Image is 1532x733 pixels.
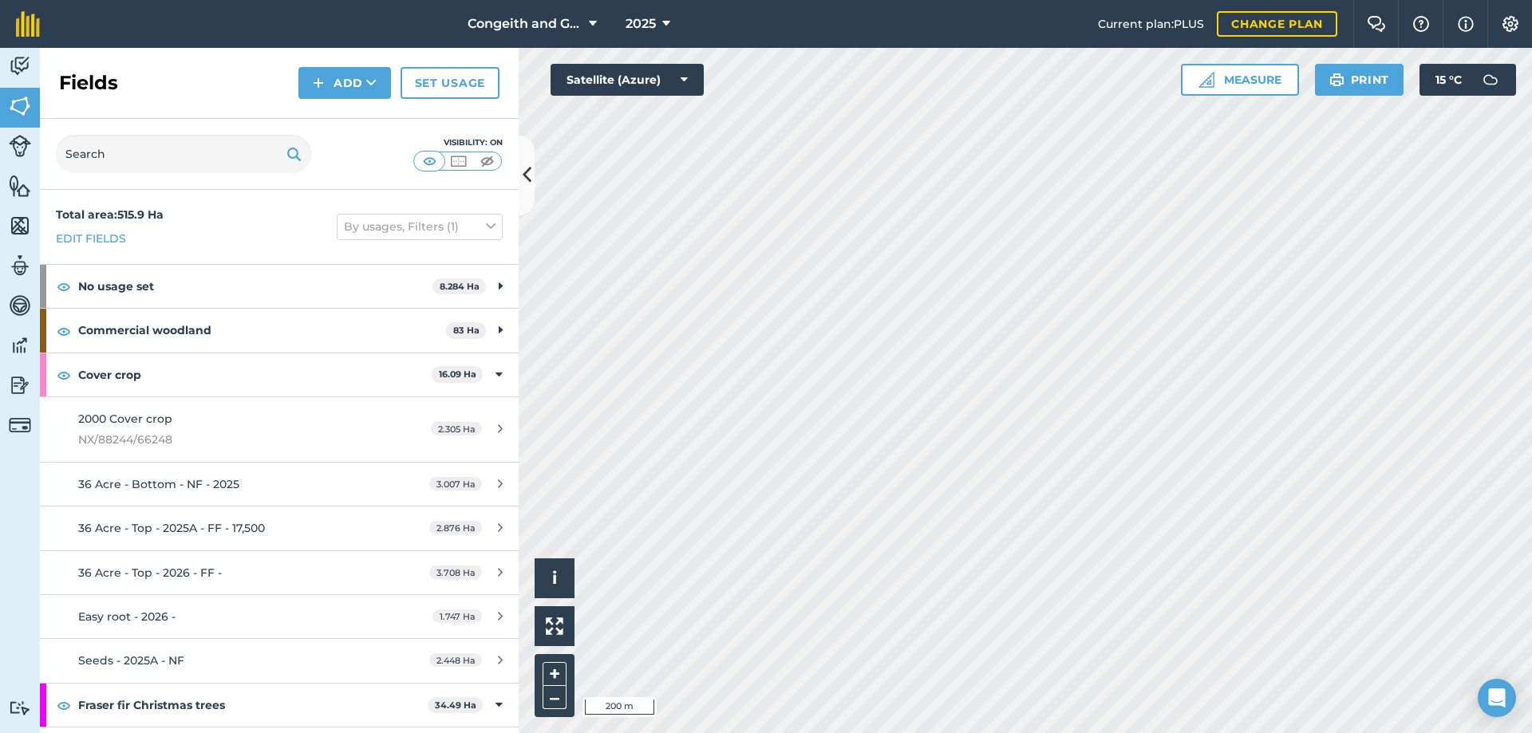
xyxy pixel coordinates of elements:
img: Four arrows, one pointing top left, one top right, one bottom right and the last bottom left [546,617,563,635]
img: svg+xml;base64,PHN2ZyB4bWxucz0iaHR0cDovL3d3dy53My5vcmcvMjAwMC9zdmciIHdpZHRoPSIxOSIgaGVpZ2h0PSIyNC... [1329,70,1344,89]
img: svg+xml;base64,PHN2ZyB4bWxucz0iaHR0cDovL3d3dy53My5vcmcvMjAwMC9zdmciIHdpZHRoPSIxOCIgaGVpZ2h0PSIyNC... [57,321,71,341]
span: 36 Acre - Top - 2026 - FF - [78,566,222,580]
a: Easy root - 2026 -1.747 Ha [40,595,519,638]
button: Satellite (Azure) [551,64,704,96]
span: NX/88244/66248 [78,431,378,448]
a: Seeds - 2025A - NF2.448 Ha [40,639,519,682]
button: Measure [1181,64,1299,96]
img: svg+xml;base64,PD94bWwgdmVyc2lvbj0iMS4wIiBlbmNvZGluZz0idXRmLTgiPz4KPCEtLSBHZW5lcmF0b3I6IEFkb2JlIE... [9,135,31,157]
h2: Fields [59,70,118,96]
img: svg+xml;base64,PHN2ZyB4bWxucz0iaHR0cDovL3d3dy53My5vcmcvMjAwMC9zdmciIHdpZHRoPSI1MCIgaGVpZ2h0PSI0MC... [477,153,497,169]
img: svg+xml;base64,PHN2ZyB4bWxucz0iaHR0cDovL3d3dy53My5vcmcvMjAwMC9zdmciIHdpZHRoPSI1MCIgaGVpZ2h0PSI0MC... [448,153,468,169]
button: – [543,686,567,709]
span: Congeith and Glaisters [468,14,582,33]
img: svg+xml;base64,PHN2ZyB4bWxucz0iaHR0cDovL3d3dy53My5vcmcvMjAwMC9zdmciIHdpZHRoPSI1NiIgaGVpZ2h0PSI2MC... [9,174,31,198]
span: Seeds - 2025A - NF [78,653,184,668]
a: Edit fields [56,230,126,247]
strong: Commercial woodland [78,309,446,352]
a: 36 Acre - Bottom - NF - 20253.007 Ha [40,463,519,506]
img: svg+xml;base64,PD94bWwgdmVyc2lvbj0iMS4wIiBlbmNvZGluZz0idXRmLTgiPz4KPCEtLSBHZW5lcmF0b3I6IEFkb2JlIE... [9,414,31,436]
img: svg+xml;base64,PHN2ZyB4bWxucz0iaHR0cDovL3d3dy53My5vcmcvMjAwMC9zdmciIHdpZHRoPSI1NiIgaGVpZ2h0PSI2MC... [9,94,31,118]
span: i [552,568,557,588]
div: Commercial woodland83 Ha [40,309,519,352]
button: i [535,558,574,598]
strong: Cover crop [78,353,432,396]
img: svg+xml;base64,PHN2ZyB4bWxucz0iaHR0cDovL3d3dy53My5vcmcvMjAwMC9zdmciIHdpZHRoPSIxOCIgaGVpZ2h0PSIyNC... [57,277,71,296]
img: Two speech bubbles overlapping with the left bubble in the forefront [1367,16,1386,32]
img: A cog icon [1501,16,1520,32]
span: 2000 Cover crop [78,412,172,426]
span: 15 ° C [1435,64,1462,96]
span: Easy root - 2026 - [78,609,176,624]
strong: 8.284 Ha [440,281,480,292]
img: svg+xml;base64,PHN2ZyB4bWxucz0iaHR0cDovL3d3dy53My5vcmcvMjAwMC9zdmciIHdpZHRoPSIxOCIgaGVpZ2h0PSIyNC... [57,696,71,715]
img: svg+xml;base64,PHN2ZyB4bWxucz0iaHR0cDovL3d3dy53My5vcmcvMjAwMC9zdmciIHdpZHRoPSIxOSIgaGVpZ2h0PSIyNC... [286,144,302,164]
a: 36 Acre - Top - 2026 - FF -3.708 Ha [40,551,519,594]
strong: No usage set [78,265,432,308]
div: Visibility: On [413,136,503,149]
img: fieldmargin Logo [16,11,40,37]
span: Current plan : PLUS [1098,15,1204,33]
img: svg+xml;base64,PHN2ZyB4bWxucz0iaHR0cDovL3d3dy53My5vcmcvMjAwMC9zdmciIHdpZHRoPSIxNCIgaGVpZ2h0PSIyNC... [313,73,324,93]
div: Cover crop16.09 Ha [40,353,519,396]
strong: 83 Ha [453,325,480,336]
span: 3.708 Ha [429,566,482,579]
button: 15 °C [1419,64,1516,96]
img: svg+xml;base64,PHN2ZyB4bWxucz0iaHR0cDovL3d3dy53My5vcmcvMjAwMC9zdmciIHdpZHRoPSIxOCIgaGVpZ2h0PSIyNC... [57,365,71,384]
span: 2.305 Ha [431,422,482,435]
img: svg+xml;base64,PD94bWwgdmVyc2lvbj0iMS4wIiBlbmNvZGluZz0idXRmLTgiPz4KPCEtLSBHZW5lcmF0b3I6IEFkb2JlIE... [9,373,31,397]
span: 2.876 Ha [429,521,482,534]
img: svg+xml;base64,PHN2ZyB4bWxucz0iaHR0cDovL3d3dy53My5vcmcvMjAwMC9zdmciIHdpZHRoPSI1MCIgaGVpZ2h0PSI0MC... [420,153,440,169]
img: svg+xml;base64,PD94bWwgdmVyc2lvbj0iMS4wIiBlbmNvZGluZz0idXRmLTgiPz4KPCEtLSBHZW5lcmF0b3I6IEFkb2JlIE... [9,294,31,317]
button: Print [1315,64,1404,96]
button: By usages, Filters (1) [337,214,503,239]
strong: 34.49 Ha [435,700,476,711]
div: No usage set8.284 Ha [40,265,519,308]
strong: 16.09 Ha [439,368,476,380]
a: Change plan [1217,11,1337,37]
img: Ruler icon [1198,72,1214,88]
span: 3.007 Ha [429,477,482,491]
a: 2000 Cover cropNX/88244/662482.305 Ha [40,397,519,462]
img: A question mark icon [1412,16,1431,32]
div: Open Intercom Messenger [1478,679,1516,717]
button: + [543,662,567,686]
strong: Fraser fir Christmas trees [78,684,428,727]
img: svg+xml;base64,PD94bWwgdmVyc2lvbj0iMS4wIiBlbmNvZGluZz0idXRmLTgiPz4KPCEtLSBHZW5lcmF0b3I6IEFkb2JlIE... [9,254,31,278]
img: svg+xml;base64,PHN2ZyB4bWxucz0iaHR0cDovL3d3dy53My5vcmcvMjAwMC9zdmciIHdpZHRoPSI1NiIgaGVpZ2h0PSI2MC... [9,214,31,238]
img: svg+xml;base64,PD94bWwgdmVyc2lvbj0iMS4wIiBlbmNvZGluZz0idXRmLTgiPz4KPCEtLSBHZW5lcmF0b3I6IEFkb2JlIE... [9,700,31,715]
img: svg+xml;base64,PD94bWwgdmVyc2lvbj0iMS4wIiBlbmNvZGluZz0idXRmLTgiPz4KPCEtLSBHZW5lcmF0b3I6IEFkb2JlIE... [9,333,31,357]
input: Search [56,135,311,173]
a: Set usage [401,67,499,99]
img: svg+xml;base64,PD94bWwgdmVyc2lvbj0iMS4wIiBlbmNvZGluZz0idXRmLTgiPz4KPCEtLSBHZW5lcmF0b3I6IEFkb2JlIE... [1475,64,1506,96]
img: svg+xml;base64,PD94bWwgdmVyc2lvbj0iMS4wIiBlbmNvZGluZz0idXRmLTgiPz4KPCEtLSBHZW5lcmF0b3I6IEFkb2JlIE... [9,54,31,78]
span: 2.448 Ha [429,653,482,667]
button: Add [298,67,391,99]
span: 36 Acre - Top - 2025A - FF - 17,500 [78,521,265,535]
span: 36 Acre - Bottom - NF - 2025 [78,477,239,491]
div: Fraser fir Christmas trees34.49 Ha [40,684,519,727]
strong: Total area : 515.9 Ha [56,207,164,222]
a: 36 Acre - Top - 2025A - FF - 17,5002.876 Ha [40,506,519,550]
img: svg+xml;base64,PHN2ZyB4bWxucz0iaHR0cDovL3d3dy53My5vcmcvMjAwMC9zdmciIHdpZHRoPSIxNyIgaGVpZ2h0PSIxNy... [1458,14,1474,33]
span: 1.747 Ha [432,609,482,623]
span: 2025 [626,14,656,33]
